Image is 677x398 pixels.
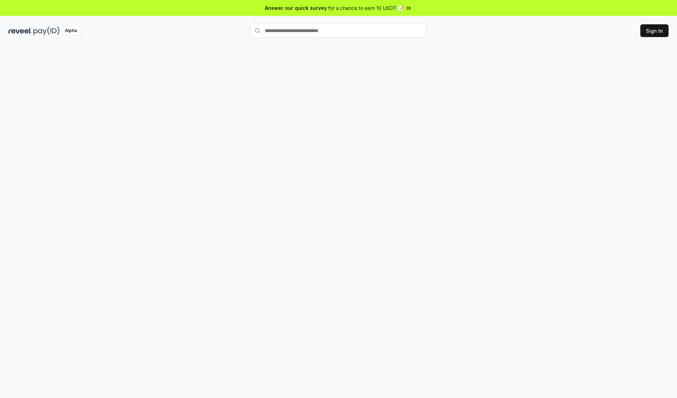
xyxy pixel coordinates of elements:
button: Sign In [640,24,669,37]
span: for a chance to earn 10 USDT 📝 [328,4,404,12]
div: Alpha [61,26,81,35]
img: pay_id [33,26,60,35]
span: Answer our quick survey [265,4,327,12]
img: reveel_dark [8,26,32,35]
